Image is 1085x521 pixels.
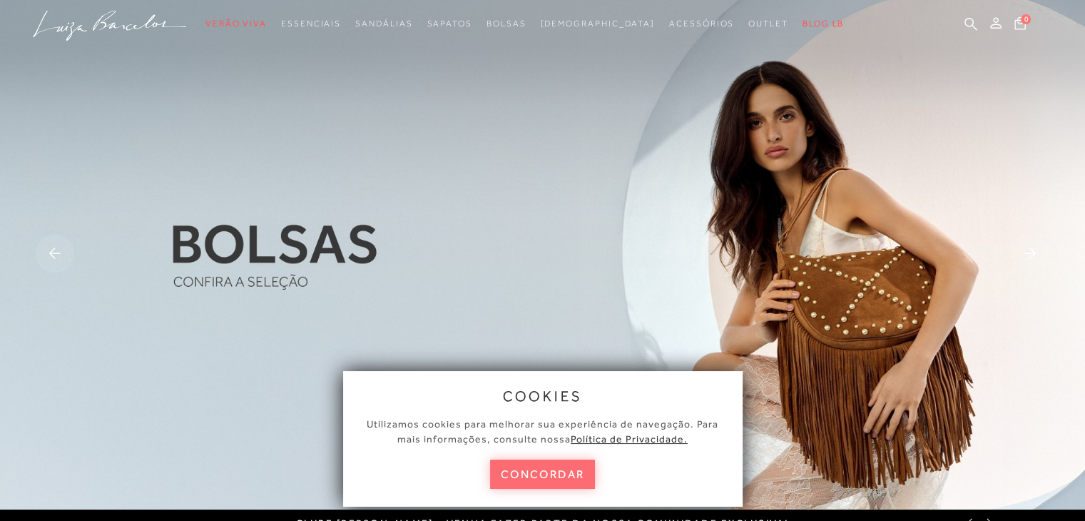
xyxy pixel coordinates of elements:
a: Política de Privacidade. [571,433,688,445]
span: BLOG LB [803,19,844,29]
a: categoryNavScreenReaderText [487,11,526,37]
a: categoryNavScreenReaderText [427,11,472,37]
span: Acessórios [669,19,734,29]
button: concordar [490,460,596,489]
span: Outlet [748,19,788,29]
a: categoryNavScreenReaderText [281,11,341,37]
span: Essenciais [281,19,341,29]
span: cookies [503,388,583,404]
span: Utilizamos cookies para melhorar sua experiência de navegação. Para mais informações, consulte nossa [367,418,718,445]
span: Sandálias [355,19,412,29]
span: [DEMOGRAPHIC_DATA] [540,19,655,29]
a: categoryNavScreenReaderText [355,11,412,37]
span: 0 [1021,14,1031,24]
a: categoryNavScreenReaderText [748,11,788,37]
span: Bolsas [487,19,526,29]
a: categoryNavScreenReaderText [205,11,267,37]
a: BLOG LB [803,11,844,37]
a: noSubCategoriesText [540,11,655,37]
button: 0 [1010,16,1030,35]
span: Sapatos [427,19,472,29]
a: categoryNavScreenReaderText [669,11,734,37]
span: Verão Viva [205,19,267,29]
